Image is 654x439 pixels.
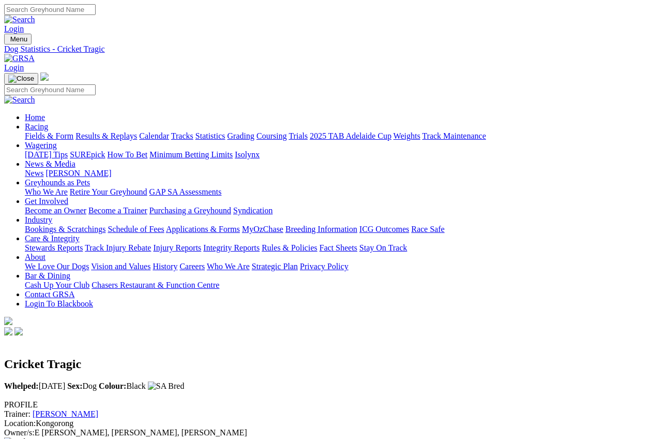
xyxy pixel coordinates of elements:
a: Coursing [256,131,287,140]
img: logo-grsa-white.png [4,317,12,325]
a: Login [4,24,24,33]
div: E [PERSON_NAME], [PERSON_NAME], [PERSON_NAME] [4,428,650,437]
a: News & Media [25,159,75,168]
a: Care & Integrity [25,234,80,243]
b: Sex: [67,382,82,390]
a: Minimum Betting Limits [149,150,233,159]
div: Care & Integrity [25,243,650,253]
a: How To Bet [108,150,148,159]
a: Grading [227,131,254,140]
a: News [25,169,43,178]
a: Isolynx [235,150,260,159]
img: Close [8,75,34,83]
a: [PERSON_NAME] [45,169,111,178]
a: Who We Are [25,187,68,196]
span: Black [99,382,146,390]
a: Wagering [25,141,57,150]
b: Whelped: [4,382,39,390]
a: Breeding Information [285,225,357,233]
img: Search [4,95,35,105]
div: Bar & Dining [25,281,650,290]
a: Syndication [233,206,272,215]
button: Toggle navigation [4,34,32,45]
img: GRSA [4,54,35,63]
img: facebook.svg [4,327,12,335]
a: Become a Trainer [88,206,147,215]
a: Dog Statistics - Cricket Tragic [4,45,650,54]
div: Get Involved [25,206,650,215]
a: Vision and Values [91,262,150,271]
a: Integrity Reports [203,243,260,252]
img: twitter.svg [14,327,23,335]
div: Greyhounds as Pets [25,187,650,197]
a: Stewards Reports [25,243,83,252]
a: Schedule of Fees [108,225,164,233]
a: 2025 TAB Adelaide Cup [310,131,391,140]
a: Become an Owner [25,206,86,215]
span: Location: [4,419,36,428]
h2: Cricket Tragic [4,357,650,371]
a: Trials [288,131,308,140]
div: About [25,262,650,271]
a: [PERSON_NAME] [33,409,98,418]
a: Purchasing a Greyhound [149,206,231,215]
a: Retire Your Greyhound [70,187,147,196]
img: logo-grsa-white.png [40,72,49,81]
div: Wagering [25,150,650,159]
div: Racing [25,131,650,141]
a: Track Injury Rebate [85,243,151,252]
a: SUREpick [70,150,105,159]
a: Bookings & Scratchings [25,225,105,233]
a: Tracks [171,131,193,140]
button: Toggle navigation [4,73,38,84]
a: [DATE] Tips [25,150,68,159]
a: We Love Our Dogs [25,262,89,271]
a: ICG Outcomes [359,225,409,233]
a: Who We Are [207,262,250,271]
input: Search [4,84,96,95]
span: Trainer: [4,409,31,418]
a: Privacy Policy [300,262,348,271]
a: Greyhounds as Pets [25,178,90,187]
a: GAP SA Assessments [149,187,222,196]
a: Track Maintenance [422,131,486,140]
div: PROFILE [4,400,650,409]
a: Home [25,113,45,122]
a: Statistics [195,131,225,140]
b: Colour: [99,382,126,390]
span: Dog [67,382,97,390]
a: Applications & Forms [166,225,240,233]
img: Search [4,15,35,24]
a: Injury Reports [153,243,201,252]
input: Search [4,4,96,15]
a: Rules & Policies [262,243,317,252]
a: Results & Replays [75,131,137,140]
a: Race Safe [411,225,444,233]
a: Weights [393,131,420,140]
a: Contact GRSA [25,290,74,299]
div: Kongorong [4,419,650,428]
a: Stay On Track [359,243,407,252]
a: History [153,262,177,271]
div: Industry [25,225,650,234]
a: Fields & Form [25,131,73,140]
a: Calendar [139,131,169,140]
a: Industry [25,215,52,224]
a: Login To Blackbook [25,299,93,308]
a: Login [4,63,24,72]
a: MyOzChase [242,225,283,233]
span: Menu [10,35,27,43]
a: About [25,253,45,261]
span: [DATE] [4,382,65,390]
a: Strategic Plan [252,262,298,271]
a: Racing [25,122,48,131]
div: News & Media [25,169,650,178]
a: Chasers Restaurant & Function Centre [92,281,219,289]
span: Owner/s: [4,428,35,437]
a: Get Involved [25,197,68,206]
a: Careers [179,262,205,271]
a: Bar & Dining [25,271,70,280]
a: Cash Up Your Club [25,281,89,289]
img: SA Bred [148,382,185,391]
